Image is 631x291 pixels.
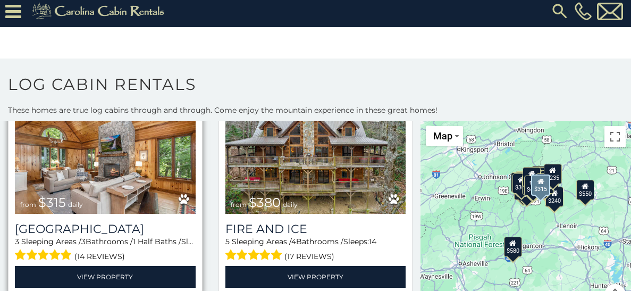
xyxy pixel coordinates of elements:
[225,93,406,214] a: Fire And Ice from $380 daily
[74,250,125,263] span: (14 reviews)
[225,236,406,263] div: Sleeping Areas / Bathrooms / Sleeps:
[426,126,463,146] button: Change map style
[369,237,376,246] span: 14
[15,222,196,236] a: [GEOGRAPHIC_DATA]
[544,163,562,184] div: $235
[572,2,594,20] a: [PHONE_NUMBER]
[532,165,550,186] div: $320
[531,174,550,196] div: $315
[15,266,196,288] a: View Property
[283,201,298,209] span: daily
[511,172,529,193] div: $295
[133,237,181,246] span: 1 Half Baths /
[225,93,406,214] img: Fire And Ice
[15,93,196,214] img: Chimney Island
[38,195,66,210] span: $315
[68,201,83,209] span: daily
[15,237,19,246] span: 3
[433,130,452,142] span: Map
[545,186,563,206] div: $240
[27,1,173,22] img: Khaki-logo.png
[15,236,196,263] div: Sleeping Areas / Bathrooms / Sleeps:
[550,2,569,21] img: search-regular.svg
[15,222,196,236] h3: Chimney Island
[81,237,86,246] span: 3
[504,236,522,256] div: $580
[225,237,230,246] span: 5
[576,179,594,199] div: $550
[249,195,281,210] span: $380
[604,126,626,147] button: Toggle fullscreen view
[15,93,196,214] a: Chimney Island from $315 daily
[284,250,334,263] span: (17 reviews)
[512,173,531,194] div: $305
[225,222,406,236] a: Fire And Ice
[524,176,542,196] div: $400
[225,266,406,288] a: View Property
[231,201,247,209] span: from
[20,201,36,209] span: from
[291,237,296,246] span: 4
[533,167,551,187] div: $255
[522,174,540,195] div: $275
[523,167,541,187] div: $305
[518,180,536,201] div: $350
